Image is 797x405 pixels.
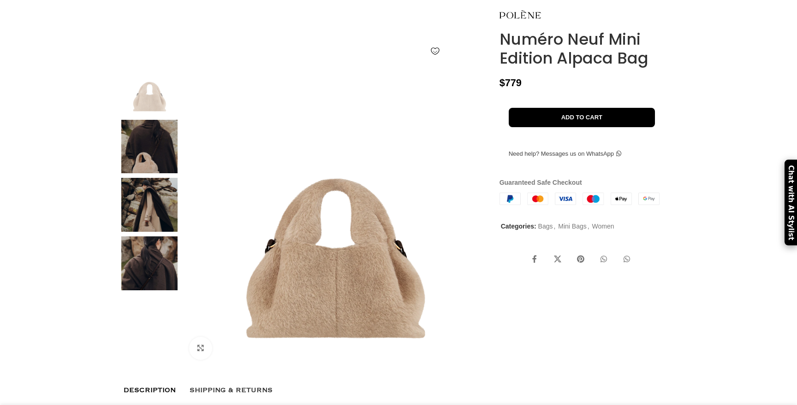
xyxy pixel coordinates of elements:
[500,77,522,88] bdi: 779
[124,385,176,395] span: Description
[121,61,178,115] img: Polene
[500,4,541,25] img: Polene
[124,381,176,400] a: Description
[538,223,553,230] a: Bags
[592,223,614,230] a: Women
[509,108,655,127] button: Add to cart
[554,221,556,231] span: ,
[558,223,586,230] a: Mini Bags
[501,223,536,230] span: Categories:
[588,221,589,231] span: ,
[525,250,544,269] a: Facebook social link
[190,381,273,400] a: Shipping & Returns
[500,77,505,88] span: $
[595,250,613,269] a: WhatsApp social link
[548,250,567,269] a: X social link
[500,30,673,68] h1: Numéro Neuf Mini Edition Alpaca Bag
[190,385,273,395] span: Shipping & Returns
[121,178,178,232] img: Polene bags
[500,193,660,205] img: guaranteed-safe-checkout-bordered.j
[121,236,178,290] img: Polene Paris
[500,144,630,164] a: Need help? Messages us on WhatsApp
[500,179,582,186] strong: Guaranteed Safe Checkout
[121,120,178,174] img: Polene bag
[618,250,636,269] a: WhatsApp social link
[571,250,590,269] a: Pinterest social link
